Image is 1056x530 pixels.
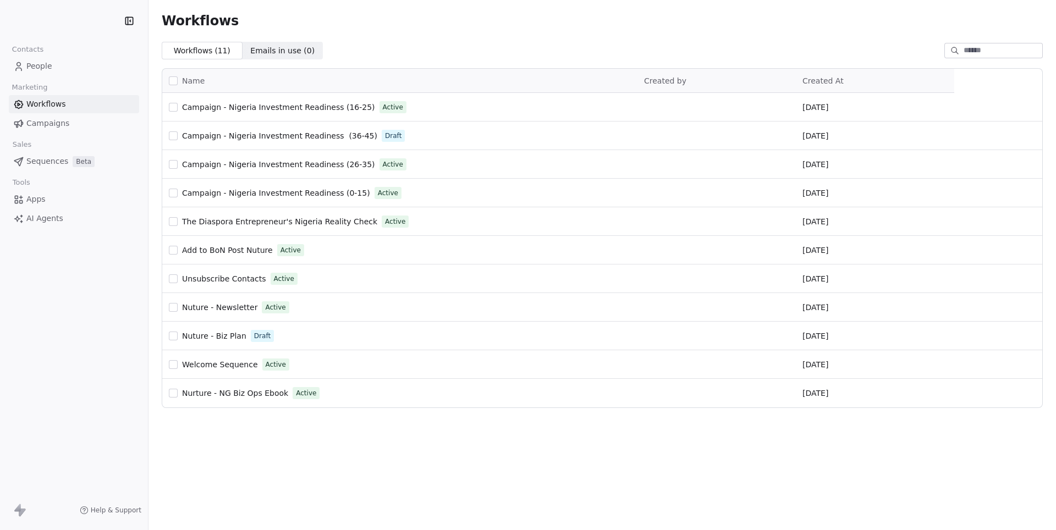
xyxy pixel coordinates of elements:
[644,76,686,85] span: Created by
[162,13,239,29] span: Workflows
[265,302,285,312] span: Active
[182,103,375,112] span: Campaign - Nigeria Investment Readiness (16-25)
[182,246,273,255] span: Add to BoN Post Nuture
[802,159,828,170] span: [DATE]
[9,190,139,208] a: Apps
[802,187,828,198] span: [DATE]
[182,75,205,87] span: Name
[8,174,35,191] span: Tools
[9,95,139,113] a: Workflows
[802,216,828,227] span: [DATE]
[802,388,828,399] span: [DATE]
[182,159,375,170] a: Campaign - Nigeria Investment Readiness (26-35)
[7,41,48,58] span: Contacts
[182,130,377,141] a: Campaign - Nigeria Investment Readiness (36-45)
[802,76,844,85] span: Created At
[9,152,139,170] a: SequencesBeta
[80,506,141,515] a: Help & Support
[296,388,316,398] span: Active
[26,60,52,72] span: People
[91,506,141,515] span: Help & Support
[383,102,403,112] span: Active
[182,216,377,227] a: The Diaspora Entrepreneur's Nigeria Reality Check
[280,245,301,255] span: Active
[182,245,273,256] a: Add to BoN Post Nuture
[182,360,258,369] span: Welcome Sequence
[266,360,286,369] span: Active
[8,136,36,153] span: Sales
[26,213,63,224] span: AI Agents
[9,209,139,228] a: AI Agents
[802,245,828,256] span: [DATE]
[385,217,405,227] span: Active
[802,273,828,284] span: [DATE]
[182,332,246,340] span: Nuture - Biz Plan
[182,273,266,284] a: Unsubscribe Contacts
[182,131,377,140] span: Campaign - Nigeria Investment Readiness (36-45)
[385,131,402,141] span: Draft
[182,217,377,226] span: The Diaspora Entrepreneur's Nigeria Reality Check
[9,114,139,132] a: Campaigns
[802,359,828,370] span: [DATE]
[254,331,271,341] span: Draft
[182,160,375,169] span: Campaign - Nigeria Investment Readiness (26-35)
[182,189,370,197] span: Campaign - Nigeria Investment Readiness (0-15)
[802,302,828,313] span: [DATE]
[26,98,66,110] span: Workflows
[7,79,52,96] span: Marketing
[182,274,266,283] span: Unsubscribe Contacts
[378,188,398,198] span: Active
[182,302,257,313] a: Nuture - Newsletter
[802,130,828,141] span: [DATE]
[26,118,69,129] span: Campaigns
[182,102,375,113] a: Campaign - Nigeria Investment Readiness (16-25)
[182,359,258,370] a: Welcome Sequence
[802,330,828,341] span: [DATE]
[9,57,139,75] a: People
[182,303,257,312] span: Nuture - Newsletter
[383,159,403,169] span: Active
[182,388,288,399] a: Nurture - NG Biz Ops Ebook
[802,102,828,113] span: [DATE]
[26,194,46,205] span: Apps
[73,156,95,167] span: Beta
[274,274,294,284] span: Active
[182,389,288,398] span: Nurture - NG Biz Ops Ebook
[182,330,246,341] a: Nuture - Biz Plan
[250,45,315,57] span: Emails in use ( 0 )
[26,156,68,167] span: Sequences
[182,187,370,198] a: Campaign - Nigeria Investment Readiness (0-15)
